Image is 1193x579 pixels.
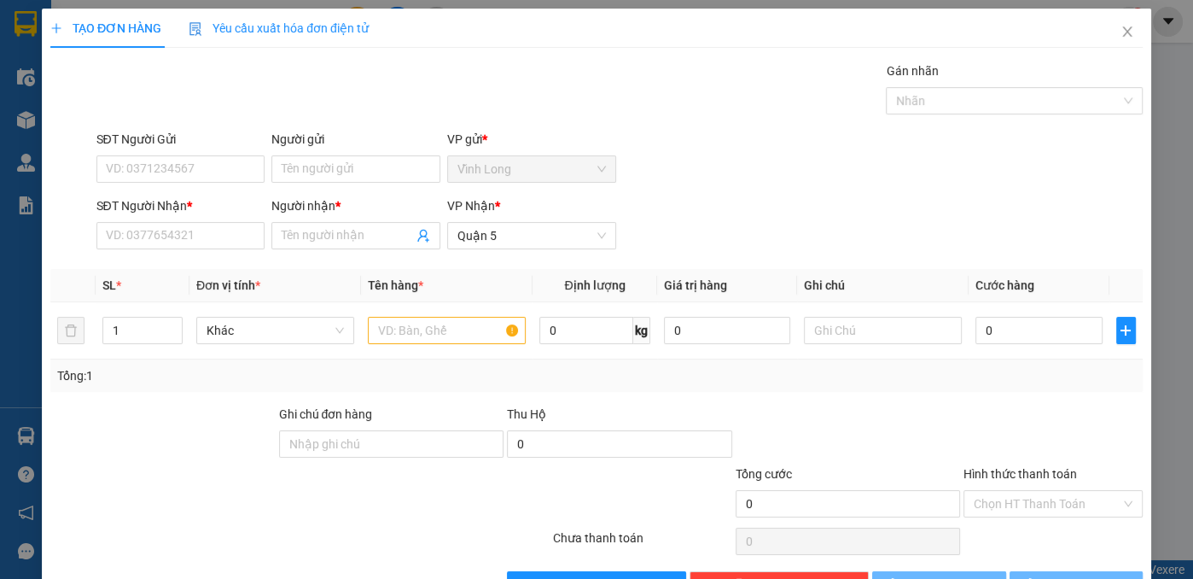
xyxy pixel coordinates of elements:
label: Ghi chú đơn hàng [278,407,372,421]
span: Thu Hộ [507,407,546,421]
span: Yêu cầu xuất hóa đơn điện tử [189,21,369,35]
label: Hình thức thanh toán [963,467,1077,481]
span: Tổng cước [736,467,792,481]
span: TẠO ĐƠN HÀNG [50,21,161,35]
button: Close [1103,9,1151,56]
span: kg [633,317,650,344]
span: Đơn vị tính [196,278,260,292]
span: VP Nhận [447,199,495,213]
input: Ghi chú đơn hàng [278,430,503,458]
span: Quận 5 [457,223,606,249]
span: close [1120,25,1134,38]
label: Gán nhãn [886,64,938,78]
span: Giá trị hàng [664,278,727,292]
button: delete [57,317,84,344]
span: SL [102,278,116,292]
span: Vĩnh Long [457,156,606,182]
th: Ghi chú [797,269,969,302]
span: Cước hàng [975,278,1034,292]
input: Ghi Chú [804,317,962,344]
input: VD: Bàn, Ghế [368,317,526,344]
div: Chưa thanh toán [550,529,733,559]
div: SĐT Người Gửi [96,130,265,149]
span: Tên hàng [368,278,423,292]
div: Người nhận [271,196,440,215]
div: VP gửi [447,130,616,149]
button: plus [1116,317,1137,344]
span: Khác [207,318,344,343]
input: 0 [664,317,790,344]
div: Người gửi [271,130,440,149]
img: icon [189,22,202,36]
span: plus [50,22,62,34]
span: Định lượng [564,278,625,292]
div: SĐT Người Nhận [96,196,265,215]
span: user-add [416,229,430,243]
span: plus [1117,324,1136,337]
div: Tổng: 1 [57,366,462,385]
